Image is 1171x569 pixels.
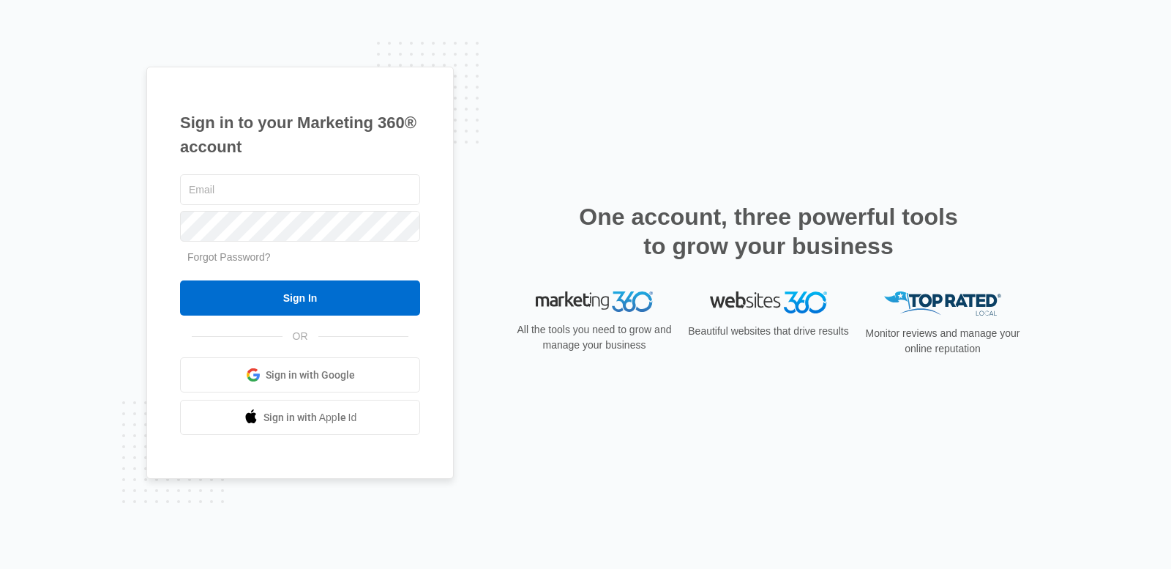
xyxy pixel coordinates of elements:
h2: One account, three powerful tools to grow your business [575,202,962,261]
img: Marketing 360 [536,291,653,312]
a: Forgot Password? [187,251,271,263]
span: Sign in with Google [266,368,355,383]
p: All the tools you need to grow and manage your business [512,322,676,353]
p: Monitor reviews and manage your online reputation [861,326,1025,357]
img: Top Rated Local [884,291,1001,316]
h1: Sign in to your Marketing 360® account [180,111,420,159]
p: Beautiful websites that drive results [686,324,850,339]
a: Sign in with Apple Id [180,400,420,435]
span: Sign in with Apple Id [263,410,357,425]
span: OR [283,329,318,344]
input: Sign In [180,280,420,316]
img: Websites 360 [710,291,827,313]
input: Email [180,174,420,205]
a: Sign in with Google [180,357,420,393]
